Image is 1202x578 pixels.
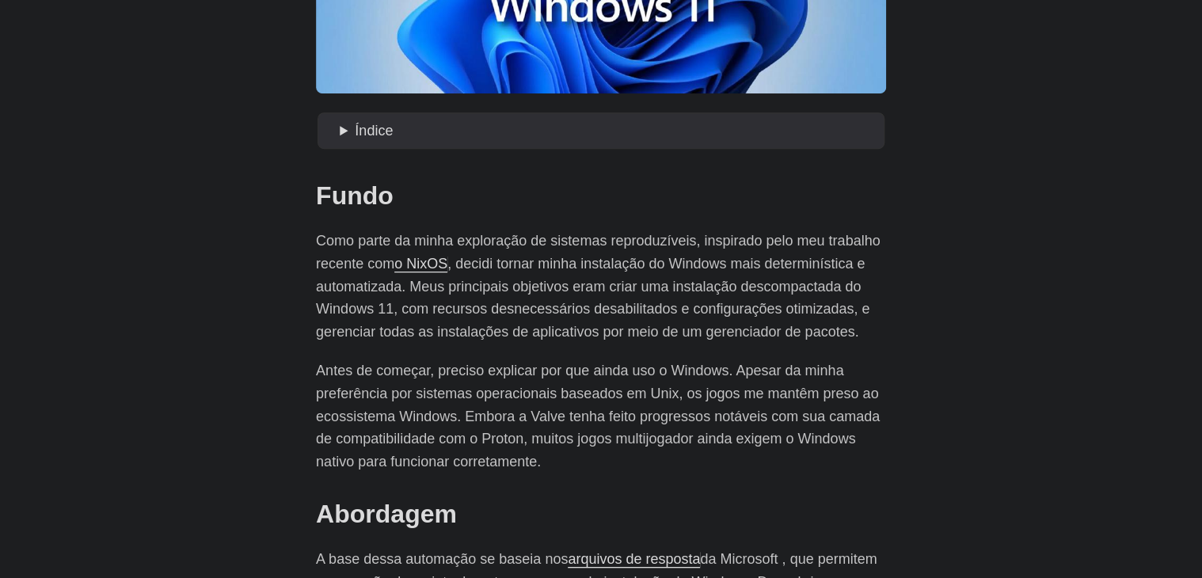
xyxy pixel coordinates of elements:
[355,123,393,139] font: Índice
[316,233,880,272] font: Como parte da minha exploração de sistemas reproduzíveis, inspirado pelo meu trabalho recente com
[316,181,394,210] font: Fundo
[316,551,568,567] font: A base dessa automação se baseia nos
[316,500,457,528] font: Abordagem
[316,256,869,340] font: , decidi tornar minha instalação do Windows mais determinística e automatizada. Meus principais o...
[394,256,447,272] a: o NixOS
[568,551,700,567] a: arquivos de resposta
[316,363,880,470] font: Antes de começar, preciso explicar por que ainda uso o Windows. Apesar da minha preferência por s...
[340,120,878,143] summary: Índice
